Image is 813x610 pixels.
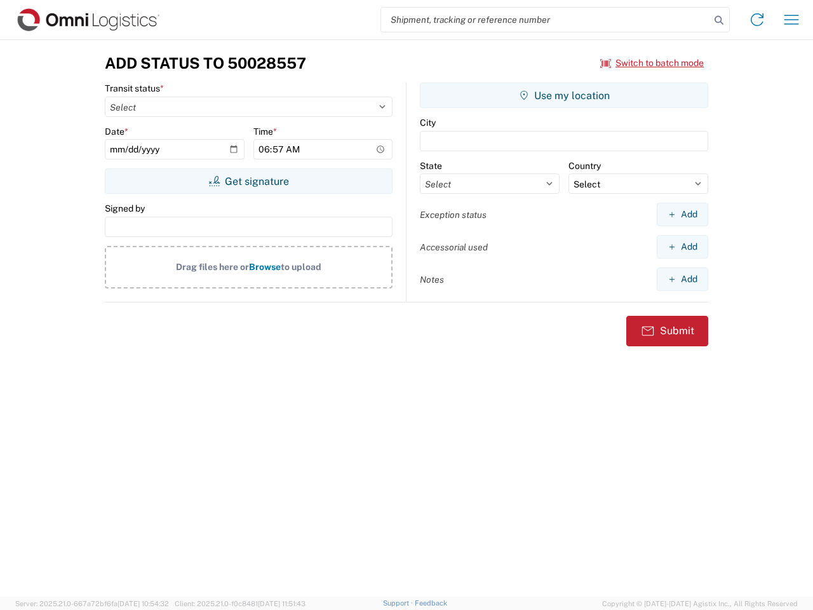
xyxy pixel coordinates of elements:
[105,54,306,72] h3: Add Status to 50028557
[420,160,442,172] label: State
[626,316,708,346] button: Submit
[249,262,281,272] span: Browse
[381,8,710,32] input: Shipment, tracking or reference number
[175,600,306,607] span: Client: 2025.21.0-f0c8481
[420,274,444,285] label: Notes
[420,241,488,253] label: Accessorial used
[258,600,306,607] span: [DATE] 11:51:43
[657,268,708,291] button: Add
[420,117,436,128] label: City
[420,209,487,220] label: Exception status
[600,53,704,74] button: Switch to batch mode
[15,600,169,607] span: Server: 2025.21.0-667a72bf6fa
[420,83,708,108] button: Use my location
[176,262,249,272] span: Drag files here or
[253,126,277,137] label: Time
[105,126,128,137] label: Date
[118,600,169,607] span: [DATE] 10:54:32
[568,160,601,172] label: Country
[657,235,708,259] button: Add
[383,599,415,607] a: Support
[602,598,798,609] span: Copyright © [DATE]-[DATE] Agistix Inc., All Rights Reserved
[657,203,708,226] button: Add
[105,168,393,194] button: Get signature
[281,262,321,272] span: to upload
[105,83,164,94] label: Transit status
[415,599,447,607] a: Feedback
[105,203,145,214] label: Signed by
